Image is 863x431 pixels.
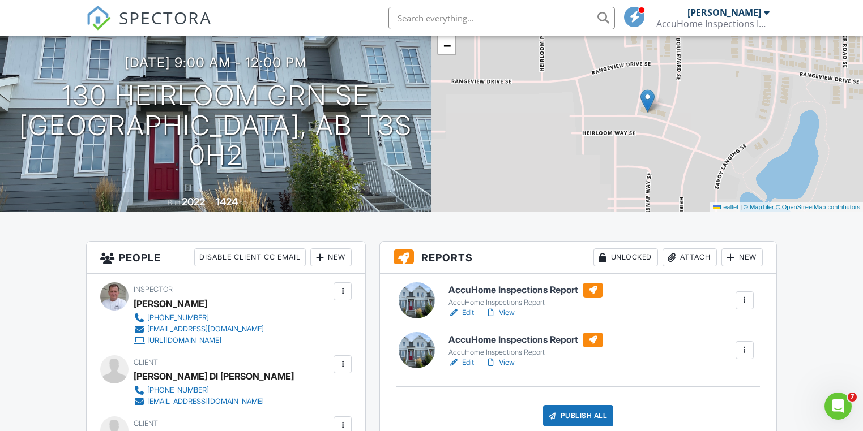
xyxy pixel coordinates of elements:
div: Publish All [543,405,614,426]
div: Disable Client CC Email [194,248,306,266]
h3: People [87,242,365,274]
div: Attach [663,248,717,266]
div: AccuHome Inspections Report [448,298,603,307]
h6: AccuHome Inspections Report [448,333,603,347]
div: [PHONE_NUMBER] [147,386,209,395]
a: [PHONE_NUMBER] [134,385,285,396]
span: 7 [848,393,857,402]
img: The Best Home Inspection Software - Spectora [86,6,111,31]
a: AccuHome Inspections Report AccuHome Inspections Report [448,333,603,357]
a: SPECTORA [86,15,212,39]
h3: [DATE] 9:00 am - 12:00 pm [125,55,307,70]
div: 1424 [216,196,238,208]
a: Leaflet [713,204,738,210]
div: AccuHome Inspections Report [448,348,603,357]
a: [EMAIL_ADDRESS][DOMAIN_NAME] [134,324,264,335]
div: AccuHome Inspections Inc. [656,18,770,29]
h3: Reports [380,242,776,274]
span: Client [134,419,158,428]
a: [PHONE_NUMBER] [134,312,264,324]
a: [EMAIL_ADDRESS][DOMAIN_NAME] [134,396,285,407]
img: Marker [640,89,655,113]
div: [EMAIL_ADDRESS][DOMAIN_NAME] [147,397,264,406]
div: [PERSON_NAME] [134,295,207,312]
span: sq. ft. [240,199,255,207]
span: − [443,38,451,53]
a: View [485,307,515,318]
span: | [740,204,742,210]
div: New [310,248,352,266]
input: Search everything... [388,7,615,29]
a: [URL][DOMAIN_NAME] [134,335,264,346]
a: © OpenStreetMap contributors [776,204,860,210]
h6: AccuHome Inspections Report [448,283,603,298]
span: Inspector [134,285,173,294]
a: View [485,357,515,368]
div: 2022 [182,196,205,208]
iframe: Intercom live chat [824,393,852,420]
a: © MapTiler [744,204,774,210]
span: Built [168,199,180,207]
span: SPECTORA [119,6,212,29]
div: [PERSON_NAME] [687,7,761,18]
span: Client [134,358,158,367]
div: Unlocked [593,248,658,266]
div: [EMAIL_ADDRESS][DOMAIN_NAME] [147,325,264,334]
div: [PHONE_NUMBER] [147,313,209,322]
a: Edit [448,307,474,318]
a: Edit [448,357,474,368]
div: New [721,248,763,266]
div: [PERSON_NAME] DI [PERSON_NAME] [134,368,294,385]
a: Zoom out [438,37,455,54]
a: AccuHome Inspections Report AccuHome Inspections Report [448,283,603,308]
h1: 130 Heirloom Grn SE [GEOGRAPHIC_DATA], AB T3S 0H2 [18,81,413,170]
div: [URL][DOMAIN_NAME] [147,336,221,345]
